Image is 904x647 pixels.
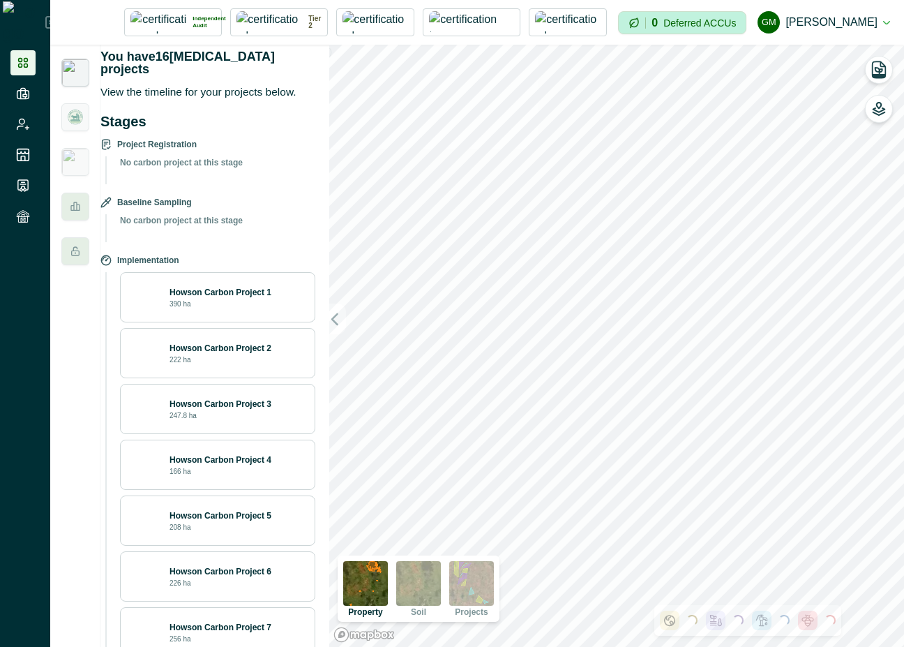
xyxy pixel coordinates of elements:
img: certification logo [130,11,187,34]
button: Gayathri Menakath[PERSON_NAME] [758,6,890,39]
p: 0 [651,17,658,29]
p: Projects [455,608,488,616]
p: 208 ha [169,522,191,533]
img: certification logo [429,11,514,34]
img: insight_carbon.png [61,59,89,87]
p: Deferred ACCUs [663,17,736,28]
p: Howson Carbon Project 2 [169,342,271,355]
p: 256 ha [169,634,191,644]
p: Howson Carbon Project 3 [169,398,271,410]
p: View the timeline for your projects below. [100,84,321,100]
p: 226 ha [169,578,191,588]
img: certification logo [342,11,408,34]
img: Logo [3,1,45,43]
p: Howson Carbon Project 5 [169,510,271,522]
p: Howson Carbon Project 4 [169,454,271,466]
img: soil preview [396,561,441,606]
p: No carbon project at this stage [112,156,315,184]
p: Howson Carbon Project 6 [169,565,271,578]
p: Implementation [117,253,179,267]
img: certification logo [236,11,303,34]
img: deforestation_free_beef.webp [66,108,84,126]
p: 247.8 ha [169,410,197,421]
p: Property [348,608,382,616]
img: insight_readygraze.jpg [61,148,89,176]
canvas: Map [329,45,904,647]
button: certification logoIndependent Audit [124,8,222,36]
p: 166 ha [169,466,191,477]
p: Project Registration [117,137,197,151]
p: Howson Carbon Project 7 [169,621,271,634]
img: projects preview [449,561,494,606]
a: Mapbox logo [333,627,395,643]
p: No carbon project at this stage [112,214,315,242]
p: Baseline Sampling [117,195,192,209]
p: You have 16 [MEDICAL_DATA] projects [100,50,321,75]
p: Independent Audit [193,15,226,29]
p: Stages [100,111,315,132]
p: Howson Carbon Project 1 [169,286,271,299]
img: certification logo [535,11,601,34]
p: 390 ha [169,299,191,309]
p: 222 ha [169,355,191,365]
img: property preview [343,561,388,606]
p: Tier 2 [308,15,322,29]
p: Soil [411,608,426,616]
